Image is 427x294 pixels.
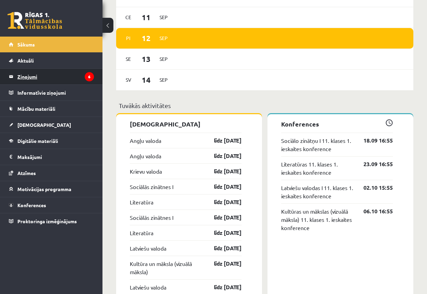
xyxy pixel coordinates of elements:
[130,259,202,276] a: Kultūra un māksla (vizuālā māksla)
[353,207,393,215] a: 06.10 16:55
[156,75,171,85] span: Sep
[156,12,171,23] span: Sep
[17,57,34,64] span: Aktuāli
[121,33,136,43] span: Pi
[130,229,153,237] a: Literatūra
[121,54,136,64] span: Se
[17,170,36,176] span: Atzīmes
[9,213,94,229] a: Proktoringa izmēģinājums
[17,138,58,144] span: Digitālie materiāli
[17,149,94,165] legend: Maksājumi
[17,202,46,208] span: Konferences
[202,244,242,252] a: līdz [DATE]
[9,181,94,197] a: Motivācijas programma
[202,136,242,145] a: līdz [DATE]
[202,283,242,291] a: līdz [DATE]
[130,152,161,160] a: Angļu valoda
[121,75,136,85] span: Sv
[281,160,353,176] a: Literatūras 11. klases 1. ieskaites konference
[9,197,94,213] a: Konferences
[353,184,393,192] a: 02.10 15:55
[9,149,94,165] a: Maksājumi
[9,117,94,133] a: [DEMOGRAPHIC_DATA]
[202,198,242,206] a: līdz [DATE]
[130,283,166,291] a: Latviešu valoda
[121,12,136,23] span: Ce
[136,53,157,65] span: 13
[17,218,77,224] span: Proktoringa izmēģinājums
[281,207,353,232] a: Kultūras un mākslas (vizuālā māksla) 11. klases 1. ieskaites konference
[202,152,242,160] a: līdz [DATE]
[8,12,62,29] a: Rīgas 1. Tālmācības vidusskola
[130,244,166,252] a: Latviešu valoda
[202,167,242,175] a: līdz [DATE]
[136,12,157,23] span: 11
[136,32,157,44] span: 12
[202,259,242,268] a: līdz [DATE]
[130,136,161,145] a: Angļu valoda
[9,85,94,101] a: Informatīvie ziņojumi
[202,183,242,191] a: līdz [DATE]
[9,165,94,181] a: Atzīmes
[130,213,173,222] a: Sociālās zinātnes I
[130,183,173,191] a: Sociālās zinātnes I
[353,136,393,145] a: 18.09 16:55
[17,106,55,112] span: Mācību materiāli
[281,136,353,153] a: Sociālo zinātņu I 11. klases 1. ieskaites konference
[202,229,242,237] a: līdz [DATE]
[130,198,153,206] a: Literatūra
[17,41,35,48] span: Sākums
[202,213,242,222] a: līdz [DATE]
[281,119,393,129] p: Konferences
[17,85,94,101] legend: Informatīvie ziņojumi
[9,53,94,68] a: Aktuāli
[9,101,94,117] a: Mācību materiāli
[130,167,162,175] a: Krievu valoda
[156,33,171,43] span: Sep
[17,186,71,192] span: Motivācijas programma
[9,69,94,84] a: Ziņojumi6
[136,74,157,85] span: 14
[130,119,242,129] p: [DEMOGRAPHIC_DATA]
[119,101,411,110] p: Tuvākās aktivitātes
[353,160,393,168] a: 23.09 16:55
[9,133,94,149] a: Digitālie materiāli
[17,122,71,128] span: [DEMOGRAPHIC_DATA]
[17,69,94,84] legend: Ziņojumi
[281,184,353,200] a: Latviešu valodas I 11. klases 1. ieskaites konference
[9,37,94,52] a: Sākums
[85,72,94,81] i: 6
[156,54,171,64] span: Sep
